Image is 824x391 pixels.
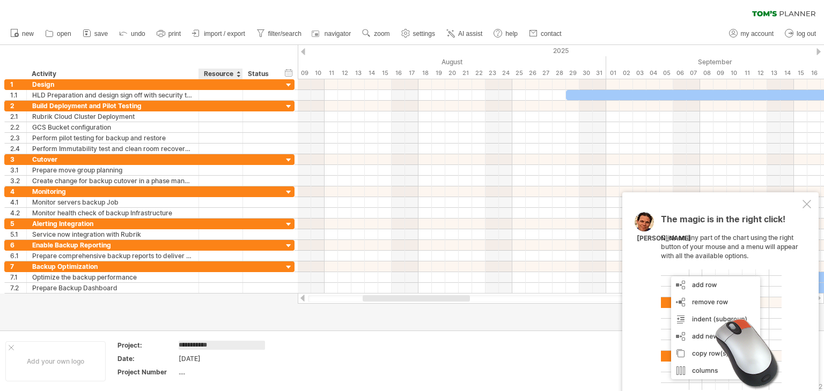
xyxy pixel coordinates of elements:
div: Wednesday, 13 August 2025 [351,67,365,79]
div: Friday, 5 September 2025 [660,67,673,79]
div: Sunday, 31 August 2025 [593,67,606,79]
div: Perform Immutability test and clean room recovery test [32,144,193,154]
a: filter/search [254,27,305,41]
div: 3.1 [10,165,26,175]
div: 7.2 [10,283,26,293]
div: Build Deployment and Pilot Testing [32,101,193,111]
div: Tuesday, 9 September 2025 [713,67,727,79]
div: 3 [10,154,26,164]
div: Saturday, 6 September 2025 [673,67,687,79]
span: zoom [374,30,389,37]
div: Sunday, 7 September 2025 [687,67,700,79]
span: filter/search [268,30,301,37]
a: import / export [189,27,248,41]
div: Monday, 8 September 2025 [700,67,713,79]
a: open [42,27,75,41]
div: Prepare move group planning [32,165,193,175]
a: AI assist [444,27,485,41]
div: Monday, 1 September 2025 [606,67,620,79]
span: import / export [204,30,245,37]
a: print [154,27,184,41]
div: 6 [10,240,26,250]
a: new [8,27,37,41]
div: Resource [204,69,237,79]
div: .... [179,367,269,377]
div: Activity [32,69,193,79]
div: Saturday, 9 August 2025 [298,67,311,79]
div: Cutover [32,154,193,164]
div: Saturday, 23 August 2025 [485,67,499,79]
span: open [57,30,71,37]
div: Sunday, 24 August 2025 [499,67,512,79]
div: Monitor health check of backup Infrastructure [32,208,193,218]
div: HLD Preparation and design sign off with security team , Customer and Rubrik [32,90,193,100]
span: save [94,30,108,37]
a: log out [782,27,819,41]
div: Saturday, 30 August 2025 [579,67,593,79]
a: contact [526,27,565,41]
div: Friday, 12 September 2025 [754,67,767,79]
div: Project: [117,341,176,350]
div: 2.4 [10,144,26,154]
div: 2.2 [10,122,26,132]
div: 2.3 [10,133,26,143]
div: [PERSON_NAME] [637,234,691,243]
div: Sunday, 10 August 2025 [311,67,325,79]
div: 5.1 [10,229,26,239]
span: help [505,30,518,37]
a: help [491,27,521,41]
div: Sunday, 17 August 2025 [405,67,418,79]
div: Saturday, 13 September 2025 [767,67,781,79]
span: print [168,30,181,37]
div: Prepare comprehensive backup reports to deliver all stakeholders [32,251,193,261]
div: Monday, 18 August 2025 [418,67,432,79]
div: 1.1 [10,90,26,100]
div: Saturday, 16 August 2025 [392,67,405,79]
div: Tuesday, 19 August 2025 [432,67,445,79]
div: 2.1 [10,111,26,122]
div: Wednesday, 20 August 2025 [445,67,459,79]
div: 5 [10,219,26,229]
div: Click on any part of the chart using the right button of your mouse and a menu will appear with a... [661,215,800,390]
div: Thursday, 28 August 2025 [553,67,566,79]
div: Wednesday, 3 September 2025 [633,67,646,79]
a: settings [399,27,438,41]
div: Thursday, 21 August 2025 [459,67,472,79]
div: August 2025 [190,56,606,67]
div: Sunday, 14 September 2025 [781,67,794,79]
div: Monitor servers backup Job [32,197,193,207]
div: Friday, 29 August 2025 [566,67,579,79]
span: settings [413,30,435,37]
div: 7.1 [10,272,26,282]
div: Alerting Integration [32,219,193,229]
div: Prepare Backup Dashboard [32,283,193,293]
div: Add your own logo [5,341,106,381]
span: AI assist [458,30,482,37]
div: Project Number [117,367,176,377]
div: Wednesday, 27 August 2025 [539,67,553,79]
div: Friday, 22 August 2025 [472,67,485,79]
div: Monday, 11 August 2025 [325,67,338,79]
div: Thursday, 11 September 2025 [740,67,754,79]
div: 3.2 [10,176,26,186]
div: Date: [117,354,176,363]
div: Status [248,69,271,79]
span: log out [797,30,816,37]
a: navigator [310,27,354,41]
div: Tuesday, 16 September 2025 [807,67,821,79]
span: The magic is in the right click! [661,214,785,230]
div: Thursday, 4 September 2025 [646,67,660,79]
div: GCS Bucket configuration [32,122,193,132]
div: [DATE] [179,354,269,363]
div: Design [32,79,193,89]
div: Perform pilot testing for backup and restore [32,133,193,143]
div: Tuesday, 12 August 2025 [338,67,351,79]
div: Backup Optimization [32,261,193,272]
div: Tuesday, 2 September 2025 [620,67,633,79]
div: Service now integration with Rubrik [32,229,193,239]
span: navigator [325,30,351,37]
div: Optimize the backup performance [32,272,193,282]
div: Tuesday, 26 August 2025 [526,67,539,79]
a: save [80,27,111,41]
div: 7 [10,261,26,272]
